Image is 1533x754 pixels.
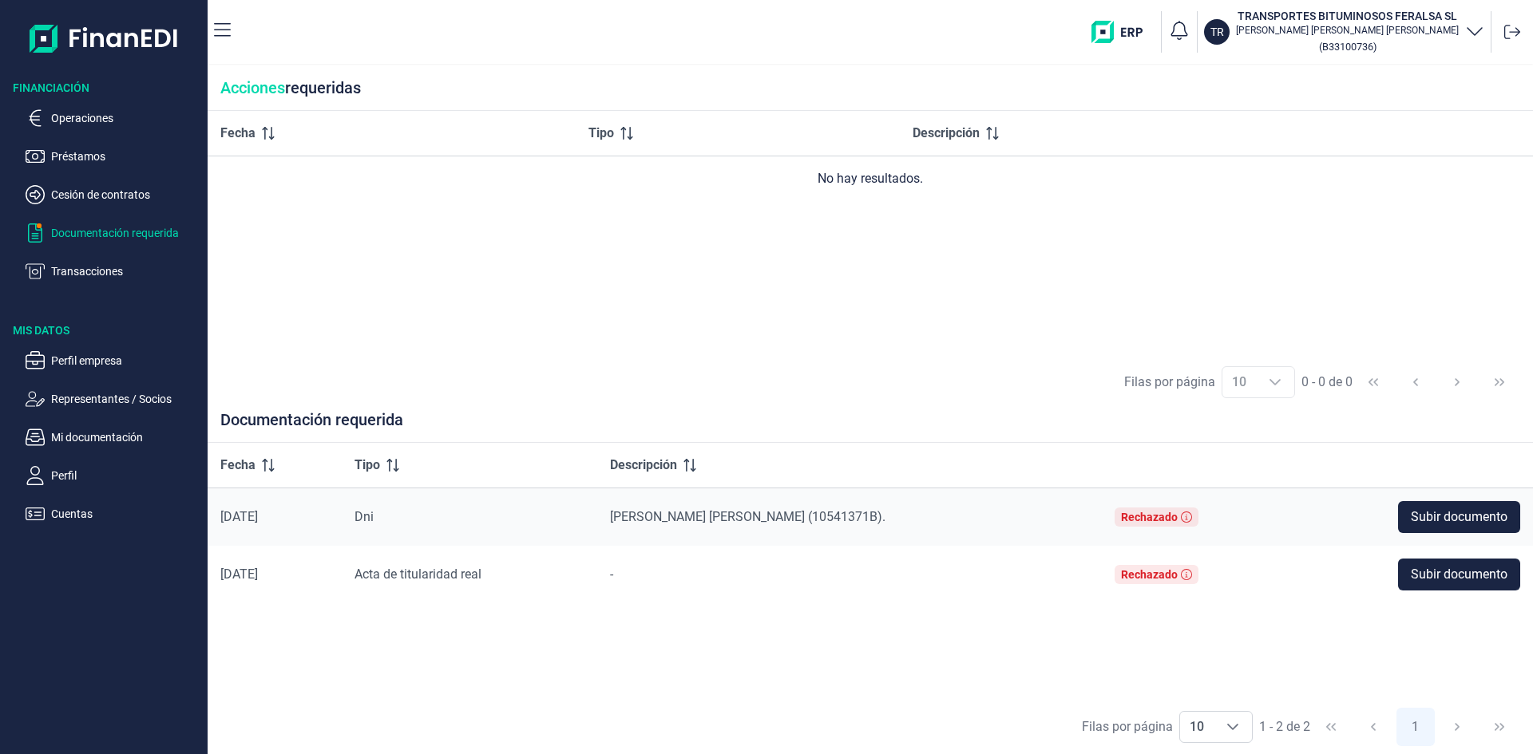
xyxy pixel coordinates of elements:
button: Last Page [1480,363,1519,401]
div: No hay resultados. [220,169,1520,188]
button: Previous Page [1354,708,1392,746]
button: Subir documento [1398,559,1520,590]
button: Documentación requerida [26,223,201,243]
button: Previous Page [1396,363,1435,401]
div: requeridas [208,65,1533,111]
span: Subir documento [1411,565,1507,584]
button: Perfil empresa [26,351,201,370]
span: Tipo [355,456,380,475]
p: Perfil [51,466,201,485]
button: First Page [1312,708,1350,746]
p: Préstamos [51,147,201,166]
span: Acta de titularidad real [355,566,481,582]
div: Filas por página [1124,373,1215,392]
button: Cesión de contratos [26,185,201,204]
span: 10 [1180,712,1214,742]
p: [PERSON_NAME] [PERSON_NAME] [PERSON_NAME] [1236,24,1459,37]
h3: TRANSPORTES BITUMINOSOS FERALSA SL [1236,8,1459,24]
button: Transacciones [26,262,201,281]
p: Mi documentación [51,428,201,447]
button: Perfil [26,466,201,485]
span: Dni [355,509,374,524]
button: Page 1 [1396,708,1435,746]
button: Operaciones [26,109,201,128]
div: Choose [1256,367,1294,397]
span: Descripción [610,456,677,475]
p: Cuentas [51,504,201,523]
div: Filas por página [1082,717,1173,736]
div: [DATE] [220,509,329,525]
button: TRTRANSPORTES BITUMINOSOS FERALSA SL[PERSON_NAME] [PERSON_NAME] [PERSON_NAME](B33100736) [1204,8,1484,56]
span: Acciones [220,78,285,97]
div: [DATE] [220,566,329,582]
span: 1 - 2 de 2 [1259,720,1310,733]
button: Subir documento [1398,501,1520,533]
button: Mi documentación [26,428,201,447]
button: Préstamos [26,147,201,166]
small: Copiar cif [1319,41,1377,53]
p: Perfil empresa [51,351,201,370]
p: Representantes / Socios [51,389,201,409]
span: [PERSON_NAME] [PERSON_NAME] (10541371B). [610,509,885,524]
span: Subir documento [1411,507,1507,527]
button: First Page [1354,363,1392,401]
p: Operaciones [51,109,201,128]
div: Choose [1214,712,1252,742]
span: 0 - 0 de 0 [1301,376,1353,389]
div: Rechazado [1121,511,1178,523]
p: TR [1210,24,1224,40]
button: Last Page [1480,708,1519,746]
button: Next Page [1438,708,1476,746]
div: Rechazado [1121,568,1178,581]
button: Cuentas [26,504,201,523]
button: Representantes / Socios [26,389,201,409]
span: Descripción [913,124,980,143]
span: - [610,566,613,582]
button: Next Page [1438,363,1476,401]
span: Fecha [220,124,255,143]
p: Cesión de contratos [51,185,201,204]
p: Documentación requerida [51,223,201,243]
div: Documentación requerida [208,410,1533,443]
img: erp [1091,21,1155,43]
span: Tipo [588,124,614,143]
span: Fecha [220,456,255,475]
img: Logo de aplicación [30,13,179,64]
p: Transacciones [51,262,201,281]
